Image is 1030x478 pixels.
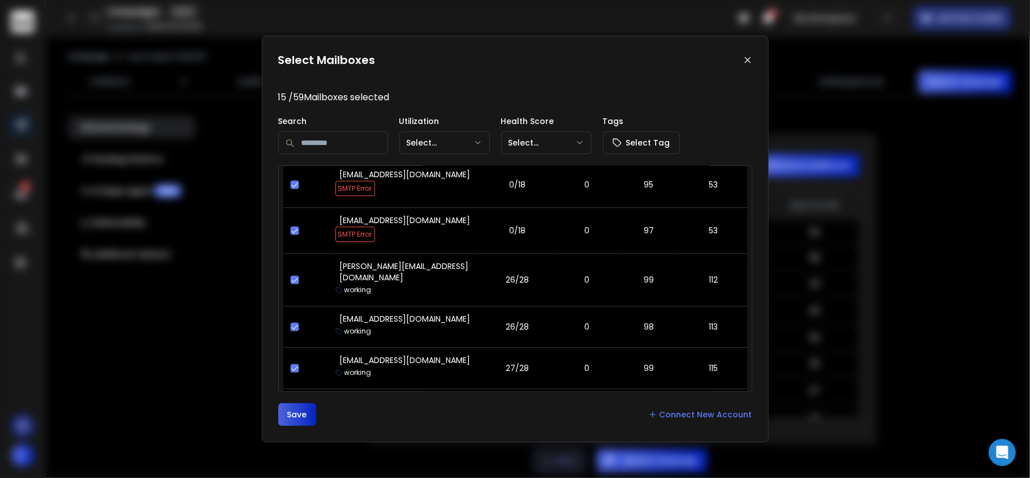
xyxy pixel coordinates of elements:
[501,116,592,127] p: Health Score
[340,169,471,180] p: [EMAIL_ADDRESS][DOMAIN_NAME]
[335,181,375,196] span: SMTP Error
[278,403,316,426] button: Save
[618,161,680,207] td: 95
[648,409,752,420] a: Connect New Account
[680,306,747,347] td: 113
[501,131,592,154] button: Select...
[680,389,747,430] td: 115
[278,116,388,127] p: Search
[680,207,747,253] td: 53
[340,313,471,325] p: [EMAIL_ADDRESS][DOMAIN_NAME]
[399,131,490,154] button: Select...
[563,362,611,374] p: 0
[563,225,611,236] p: 0
[680,347,747,389] td: 115
[278,52,376,68] h1: Select Mailboxes
[603,116,680,127] p: Tags
[618,347,680,389] td: 99
[680,161,747,207] td: 53
[680,253,747,306] td: 112
[479,347,556,389] td: 27/28
[344,327,372,336] p: working
[278,91,752,104] p: 15 / 59 Mailboxes selected
[344,368,372,377] p: working
[618,207,680,253] td: 97
[563,274,611,285] p: 0
[344,285,372,295] p: working
[563,179,611,190] p: 0
[340,215,471,226] p: [EMAIL_ADDRESS][DOMAIN_NAME]
[618,389,680,430] td: 99
[340,261,472,283] p: [PERSON_NAME][EMAIL_ADDRESS][DOMAIN_NAME]
[618,306,680,347] td: 98
[335,227,375,242] span: SMTP Error
[563,321,611,332] p: 0
[989,439,1016,466] div: Open Intercom Messenger
[479,207,556,253] td: 0/18
[340,355,471,366] p: [EMAIL_ADDRESS][DOMAIN_NAME]
[399,116,490,127] p: Utilization
[479,389,556,430] td: 25/28
[479,161,556,207] td: 0/18
[479,306,556,347] td: 26/28
[603,131,680,154] button: Select Tag
[618,253,680,306] td: 99
[479,253,556,306] td: 26/28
